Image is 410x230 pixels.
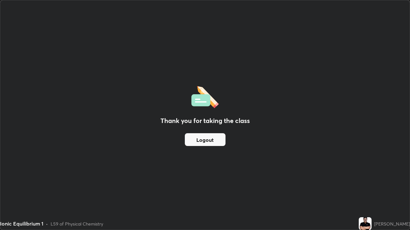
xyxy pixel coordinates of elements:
[160,116,250,126] h2: Thank you for taking the class
[51,220,103,227] div: L59 of Physical Chemistry
[359,217,372,230] img: abc51e28aa9d40459becb4ae34ddc4b0.jpg
[185,133,225,146] button: Logout
[191,84,219,108] img: offlineFeedback.1438e8b3.svg
[46,220,48,227] div: •
[374,220,410,227] div: [PERSON_NAME]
